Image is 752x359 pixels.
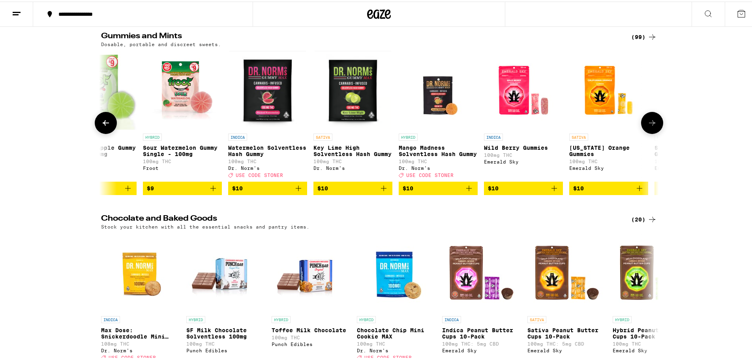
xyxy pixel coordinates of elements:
[272,232,351,311] img: Punch Edibles - Toffee Milk Chocolate
[654,164,733,169] div: Emerald Sky
[527,232,606,311] img: Emerald Sky - Sativa Peanut Butter Cups 10-Pack
[143,49,222,180] a: Open page for Sour Watermelon Gummy Single - 100mg from Froot
[654,49,733,180] a: Open page for Sour Watermelon Gummies from Emerald Sky
[442,232,521,311] img: Emerald Sky - Indica Peanut Butter Cups 10-Pack
[58,143,137,156] p: Sour Green Apple Gummy Single - 100mg
[654,49,733,128] img: Emerald Sky - Sour Watermelon Gummies
[228,143,307,156] p: Watermelon Solventless Hash Gummy
[442,326,521,338] p: Indica Peanut Butter Cups 10-Pack
[613,326,692,338] p: Hybrid Peanut Butter Cups 10-Pack
[527,346,606,352] div: Emerald Sky
[143,157,222,162] p: 100mg THC
[272,326,351,332] p: Toffee Milk Chocolate
[186,326,265,338] p: SF Milk Chocolate Solventless 100mg
[186,340,265,345] p: 100mg THC
[101,346,180,352] div: Dr. Norm's
[58,49,137,128] img: Froot - Sour Green Apple Gummy Single - 100mg
[143,164,222,169] div: Froot
[631,213,657,223] a: (20)
[357,326,436,338] p: Chocolate Chip Mini Cookie MAX
[357,232,436,311] img: Dr. Norm's - Chocolate Chip Mini Cookie MAX
[569,157,648,162] p: 100mg THC
[399,49,478,180] a: Open page for Mango Madness Solventless Hash Gummy from Dr. Norm's
[313,157,392,162] p: 100mg THC
[569,132,588,139] p: SATIVA
[58,180,137,193] button: Add to bag
[658,184,669,190] span: $10
[228,157,307,162] p: 100mg THC
[228,164,307,169] div: Dr. Norm's
[357,314,376,322] p: HYBRID
[613,346,692,352] div: Emerald Sky
[399,143,478,156] p: Mango Madness Solventless Hash Gummy
[186,232,265,311] img: Punch Edibles - SF Milk Chocolate Solventless 100mg
[527,326,606,338] p: Sativa Peanut Butter Cups 10-Pack
[228,132,247,139] p: INDICA
[364,354,412,359] span: USE CODE STONER
[101,223,309,228] p: Stock your kitchen with all the essential snacks and pantry items.
[399,132,418,139] p: HYBRID
[101,314,120,322] p: INDICA
[236,171,283,176] span: USE CODE STONER
[229,49,306,128] img: Dr. Norm's - Watermelon Solventless Hash Gummy
[527,314,546,322] p: SATIVA
[228,180,307,193] button: Add to bag
[654,157,733,162] p: 100mg THC: 10mg CBD
[147,184,154,190] span: $9
[399,164,478,169] div: Dr. Norm's
[313,132,332,139] p: SATIVA
[101,340,180,345] p: 108mg THC
[101,40,221,45] p: Dosable, portable and discreet sweets.
[313,143,392,156] p: Key Lime High Solventless Hash Gummy
[403,184,413,190] span: $10
[232,184,243,190] span: $10
[58,49,137,180] a: Open page for Sour Green Apple Gummy Single - 100mg from Froot
[317,184,328,190] span: $10
[313,180,392,193] button: Add to bag
[484,49,563,180] a: Open page for Wild Berry Gummies from Emerald Sky
[186,314,205,322] p: HYBRID
[654,132,673,139] p: HYBRID
[484,151,563,156] p: 100mg THC
[143,132,162,139] p: HYBRID
[272,340,351,345] div: Punch Edibles
[569,164,648,169] div: Emerald Sky
[272,333,351,339] p: 100mg THC
[272,314,291,322] p: HYBRID
[313,164,392,169] div: Dr. Norm's
[613,314,632,322] p: HYBRID
[569,180,648,193] button: Add to bag
[143,143,222,156] p: Sour Watermelon Gummy Single - 100mg
[109,354,156,359] span: USE CODE STONER
[654,143,733,156] p: Sour Watermelon Gummies
[484,158,563,163] div: Emerald Sky
[442,340,521,345] p: 100mg THC: 5mg CBD
[406,171,454,176] span: USE CODE STONER
[569,49,648,180] a: Open page for California Orange Gummies from Emerald Sky
[399,180,478,193] button: Add to bag
[654,180,733,193] button: Add to bag
[58,164,137,169] div: Froot
[484,143,563,149] p: Wild Berry Gummies
[484,49,563,128] img: Emerald Sky - Wild Berry Gummies
[484,180,563,193] button: Add to bag
[484,132,503,139] p: INDICA
[5,6,57,12] span: Hi. Need any help?
[613,232,692,311] img: Emerald Sky - Hybrid Peanut Butter Cups 10-Pack
[315,49,391,128] img: Dr. Norm's - Key Lime High Solventless Hash Gummy
[488,184,499,190] span: $10
[613,340,692,345] p: 100mg THC
[631,31,657,40] a: (99)
[101,326,180,338] p: Max Dose: Snickerdoodle Mini Cookie - Indica
[357,346,436,352] div: Dr. Norm's
[101,213,618,223] h2: Chocolate and Baked Goods
[442,314,461,322] p: INDICA
[228,49,307,180] a: Open page for Watermelon Solventless Hash Gummy from Dr. Norm's
[143,49,222,128] img: Froot - Sour Watermelon Gummy Single - 100mg
[101,232,180,311] img: Dr. Norm's - Max Dose: Snickerdoodle Mini Cookie - Indica
[399,157,478,162] p: 100mg THC
[101,31,618,40] h2: Gummies and Mints
[313,49,392,180] a: Open page for Key Lime High Solventless Hash Gummy from Dr. Norm's
[442,346,521,352] div: Emerald Sky
[399,49,478,128] img: Dr. Norm's - Mango Madness Solventless Hash Gummy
